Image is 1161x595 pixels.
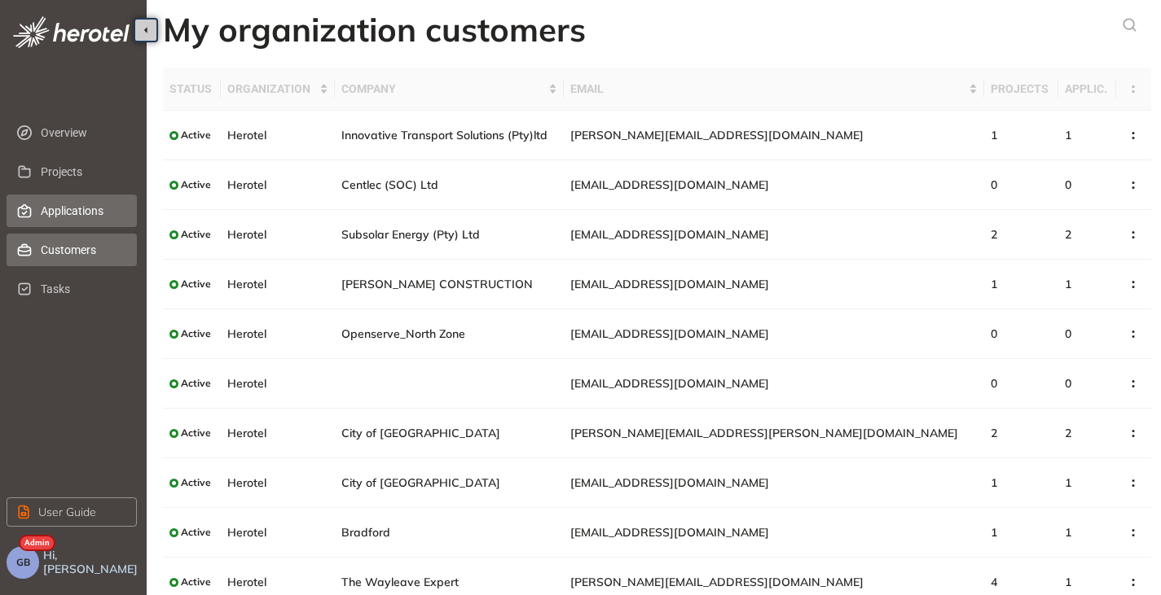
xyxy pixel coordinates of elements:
[991,326,997,341] span: 0
[7,546,39,579] button: GB
[227,376,266,391] span: Herotel
[564,68,983,111] th: email
[181,576,211,588] span: Active
[181,278,211,290] span: Active
[16,557,30,568] span: GB
[991,525,997,540] span: 1
[163,68,221,111] th: status
[1065,426,1071,440] span: 2
[991,128,997,142] span: 1
[1065,475,1071,490] span: 1
[341,326,465,341] span: Openserve_North Zone
[341,525,390,540] span: Bradford
[341,80,546,98] span: company
[335,68,565,111] th: company
[43,549,140,576] span: Hi, [PERSON_NAME]
[1065,277,1071,291] span: 1
[991,426,997,440] span: 2
[181,527,211,538] span: Active
[181,477,211,488] span: Active
[991,227,997,242] span: 2
[1058,68,1116,111] th: applic.
[991,177,997,192] span: 0
[41,116,124,149] span: Overview
[1065,525,1071,540] span: 1
[227,227,266,242] span: Herotel
[181,378,211,389] span: Active
[341,277,533,291] span: [PERSON_NAME] CONSTRUCTION
[181,427,211,439] span: Active
[41,234,124,266] span: Customers
[341,128,548,142] span: Innovative Transport Solutions (Pty)ltd
[227,326,266,341] span: Herotel
[570,575,864,589] span: [PERSON_NAME][EMAIL_ADDRESS][DOMAIN_NAME]
[181,229,211,240] span: Active
[227,475,266,490] span: Herotel
[570,326,769,341] span: [EMAIL_ADDRESS][DOMAIN_NAME]
[991,575,997,589] span: 4
[41,155,124,188] span: Projects
[341,177,438,192] span: Centlec (SOC) Ltd
[227,80,315,98] span: Organization
[570,177,769,192] span: [EMAIL_ADDRESS][DOMAIN_NAME]
[181,179,211,190] span: Active
[227,277,266,291] span: Herotel
[984,68,1058,111] th: projects
[1065,575,1071,589] span: 1
[41,195,124,227] span: Applications
[227,575,266,589] span: Herotel
[227,525,266,540] span: Herotel
[181,328,211,339] span: Active
[570,525,769,540] span: [EMAIL_ADDRESS][DOMAIN_NAME]
[7,497,137,527] button: User Guide
[570,277,769,291] span: [EMAIL_ADDRESS][DOMAIN_NAME]
[38,503,96,521] span: User Guide
[570,376,769,391] span: [EMAIL_ADDRESS][DOMAIN_NAME]
[1065,227,1071,242] span: 2
[1065,177,1071,192] span: 0
[1065,128,1071,142] span: 1
[341,426,500,440] span: City of [GEOGRAPHIC_DATA]
[570,227,769,242] span: [EMAIL_ADDRESS][DOMAIN_NAME]
[1065,376,1071,391] span: 0
[341,475,500,490] span: City of [GEOGRAPHIC_DATA]
[570,475,769,490] span: [EMAIL_ADDRESS][DOMAIN_NAME]
[13,16,130,48] img: logo
[227,177,266,192] span: Herotel
[570,80,965,98] span: email
[227,426,266,440] span: Herotel
[341,227,480,242] span: Subsolar Energy (Pty) Ltd
[991,475,997,490] span: 1
[341,575,459,589] span: The Wayleave Expert
[227,128,266,142] span: Herotel
[991,277,997,291] span: 1
[570,128,864,142] span: [PERSON_NAME][EMAIL_ADDRESS][DOMAIN_NAME]
[570,426,958,440] span: [PERSON_NAME][EMAIL_ADDRESS][PERSON_NAME][DOMAIN_NAME]
[221,68,334,111] th: Organization
[163,10,586,49] h2: My organization customers
[181,129,211,141] span: Active
[991,376,997,391] span: 0
[41,273,124,305] span: Tasks
[1065,326,1071,341] span: 0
